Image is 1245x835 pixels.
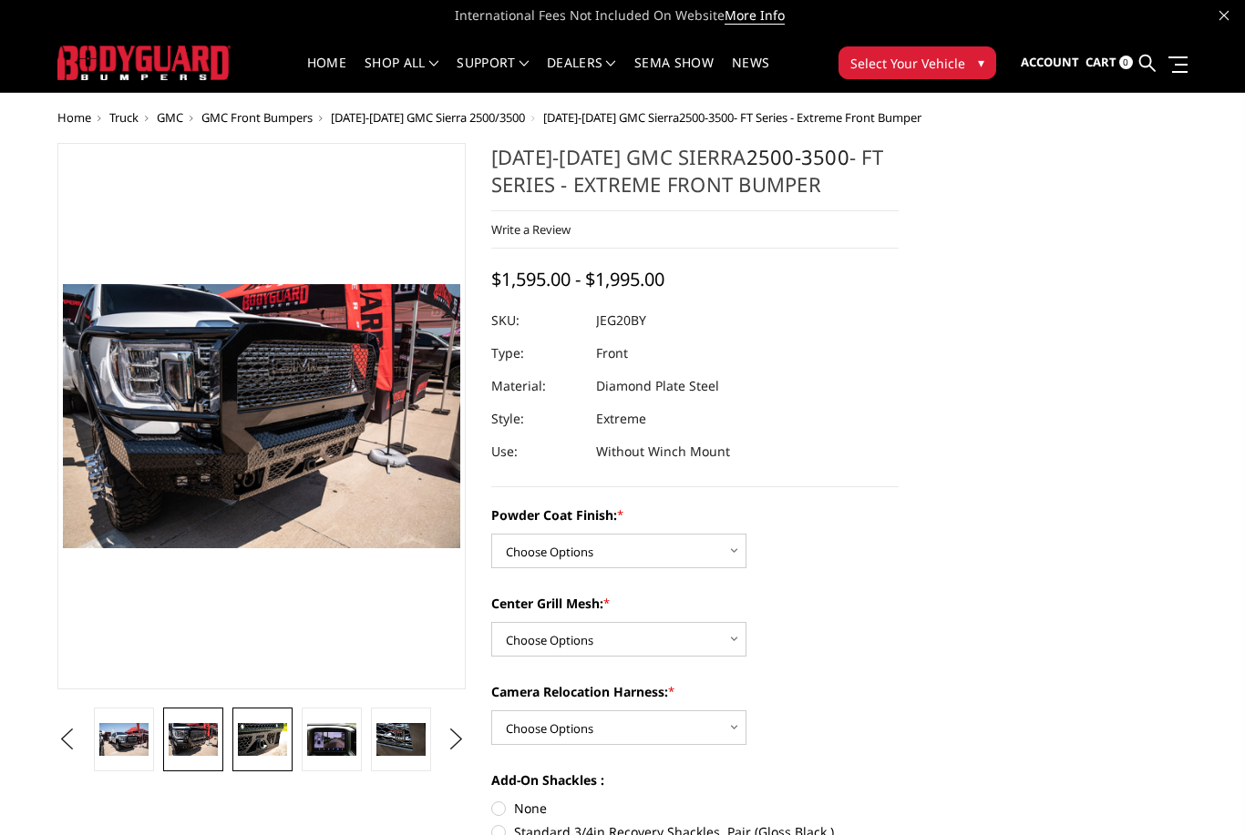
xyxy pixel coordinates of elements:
[491,594,900,613] label: Center Grill Mesh:
[596,402,646,435] dd: Extreme
[1021,38,1079,87] a: Account
[547,56,616,92] a: Dealers
[57,143,466,689] a: 2020-2023 GMC Sierra 2500-3500 - FT Series - Extreme Front Bumper
[491,505,900,524] label: Powder Coat Finish:
[1119,56,1133,69] span: 0
[201,109,313,126] a: GMC Front Bumpers
[978,53,984,72] span: ▾
[491,402,582,435] dt: Style:
[679,109,734,126] a: 2500-3500
[596,337,628,370] dd: Front
[1021,54,1079,70] span: Account
[491,304,582,337] dt: SKU:
[491,143,900,211] h1: [DATE]-[DATE] GMC Sierra - FT Series - Extreme Front Bumper
[491,267,664,291] span: $1,595.00 - $1,995.00
[596,370,719,402] dd: Diamond Plate Steel
[491,337,582,370] dt: Type:
[850,54,965,73] span: Select Your Vehicle
[491,799,900,818] label: None
[53,726,80,753] button: Previous
[732,56,769,92] a: News
[99,723,149,756] img: 2020-2023 GMC Sierra 2500-3500 - FT Series - Extreme Front Bumper
[491,221,571,238] a: Write a Review
[442,726,469,753] button: Next
[491,682,900,701] label: Camera Relocation Harness:
[596,435,730,468] dd: Without Winch Mount
[57,46,231,79] img: BODYGUARD BUMPERS
[839,46,996,79] button: Select Your Vehicle
[365,56,438,92] a: shop all
[331,109,525,126] a: [DATE]-[DATE] GMC Sierra 2500/3500
[596,304,646,337] dd: JEG20BY
[491,435,582,468] dt: Use:
[1086,38,1133,87] a: Cart 0
[457,56,529,92] a: Support
[746,143,849,170] a: 2500-3500
[491,770,900,789] label: Add-On Shackles :
[109,109,139,126] a: Truck
[157,109,183,126] a: GMC
[725,6,785,25] a: More Info
[376,723,426,756] img: 2020-2023 GMC Sierra 2500-3500 - FT Series - Extreme Front Bumper
[1086,54,1116,70] span: Cart
[169,723,218,756] img: 2020-2023 GMC Sierra 2500-3500 - FT Series - Extreme Front Bumper
[307,56,346,92] a: Home
[57,109,91,126] a: Home
[543,109,921,126] span: [DATE]-[DATE] GMC Sierra - FT Series - Extreme Front Bumper
[238,723,287,756] img: 2020-2023 GMC Sierra 2500-3500 - FT Series - Extreme Front Bumper
[307,723,356,756] img: Clear View Camera: Relocate your front camera and keep the functionality completely.
[491,370,582,402] dt: Material:
[634,56,714,92] a: SEMA Show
